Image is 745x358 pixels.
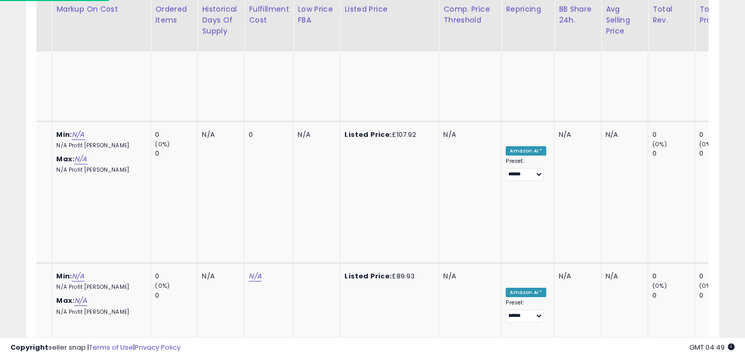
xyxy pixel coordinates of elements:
[298,130,332,139] div: N/A
[155,149,197,158] div: 0
[689,342,735,352] span: 2025-09-16 04:49 GMT
[344,130,431,139] div: £107.92
[606,130,640,139] div: N/A
[559,272,593,281] div: N/A
[72,271,84,282] a: N/A
[202,4,240,36] div: Historical Days Of Supply
[652,272,695,281] div: 0
[506,288,546,297] div: Amazon AI *
[652,149,695,158] div: 0
[135,342,181,352] a: Privacy Policy
[56,271,72,281] b: Min:
[56,4,146,15] div: Markup on Cost
[506,146,546,156] div: Amazon AI *
[559,4,597,25] div: BB Share 24h.
[56,296,74,305] b: Max:
[249,130,285,139] div: 0
[249,271,261,282] a: N/A
[56,142,143,149] p: N/A Profit [PERSON_NAME]
[652,4,690,25] div: Total Rev.
[344,271,392,281] b: Listed Price:
[506,299,546,323] div: Preset:
[56,284,143,291] p: N/A Profit [PERSON_NAME]
[56,309,143,316] p: N/A Profit [PERSON_NAME]
[443,130,493,139] div: N/A
[699,291,741,300] div: 0
[249,4,289,25] div: Fulfillment Cost
[56,130,72,139] b: Min:
[344,272,431,281] div: £89.93
[344,130,392,139] b: Listed Price:
[652,130,695,139] div: 0
[74,296,87,306] a: N/A
[606,4,644,36] div: Avg Selling Price
[155,140,170,148] small: (0%)
[699,272,741,281] div: 0
[699,149,741,158] div: 0
[699,282,714,290] small: (0%)
[699,4,737,25] div: Total Profit
[606,272,640,281] div: N/A
[652,282,667,290] small: (0%)
[155,272,197,281] div: 0
[443,272,493,281] div: N/A
[202,272,236,281] div: N/A
[699,130,741,139] div: 0
[559,130,593,139] div: N/A
[298,4,336,25] div: Low Price FBA
[443,4,497,25] div: Comp. Price Threshold
[155,130,197,139] div: 0
[74,154,87,164] a: N/A
[155,291,197,300] div: 0
[699,140,714,148] small: (0%)
[344,4,434,15] div: Listed Price
[56,167,143,174] p: N/A Profit [PERSON_NAME]
[506,158,546,181] div: Preset:
[56,154,74,164] b: Max:
[10,342,48,352] strong: Copyright
[72,130,84,140] a: N/A
[506,4,550,15] div: Repricing
[652,140,667,148] small: (0%)
[89,342,133,352] a: Terms of Use
[202,130,236,139] div: N/A
[652,291,695,300] div: 0
[10,343,181,353] div: seller snap | |
[155,4,193,25] div: Ordered Items
[155,282,170,290] small: (0%)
